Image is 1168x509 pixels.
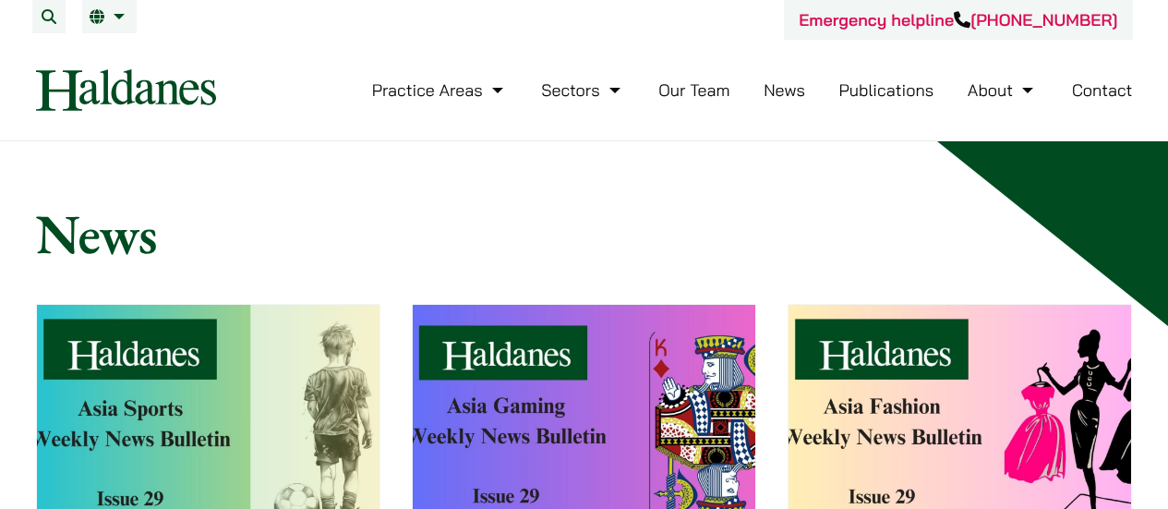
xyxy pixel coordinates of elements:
[968,79,1038,101] a: About
[799,9,1117,30] a: Emergency helpline[PHONE_NUMBER]
[372,79,508,101] a: Practice Areas
[839,79,934,101] a: Publications
[764,79,805,101] a: News
[36,69,216,111] img: Logo of Haldanes
[1072,79,1133,101] a: Contact
[36,200,1133,267] h1: News
[541,79,624,101] a: Sectors
[90,9,129,24] a: EN
[658,79,729,101] a: Our Team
